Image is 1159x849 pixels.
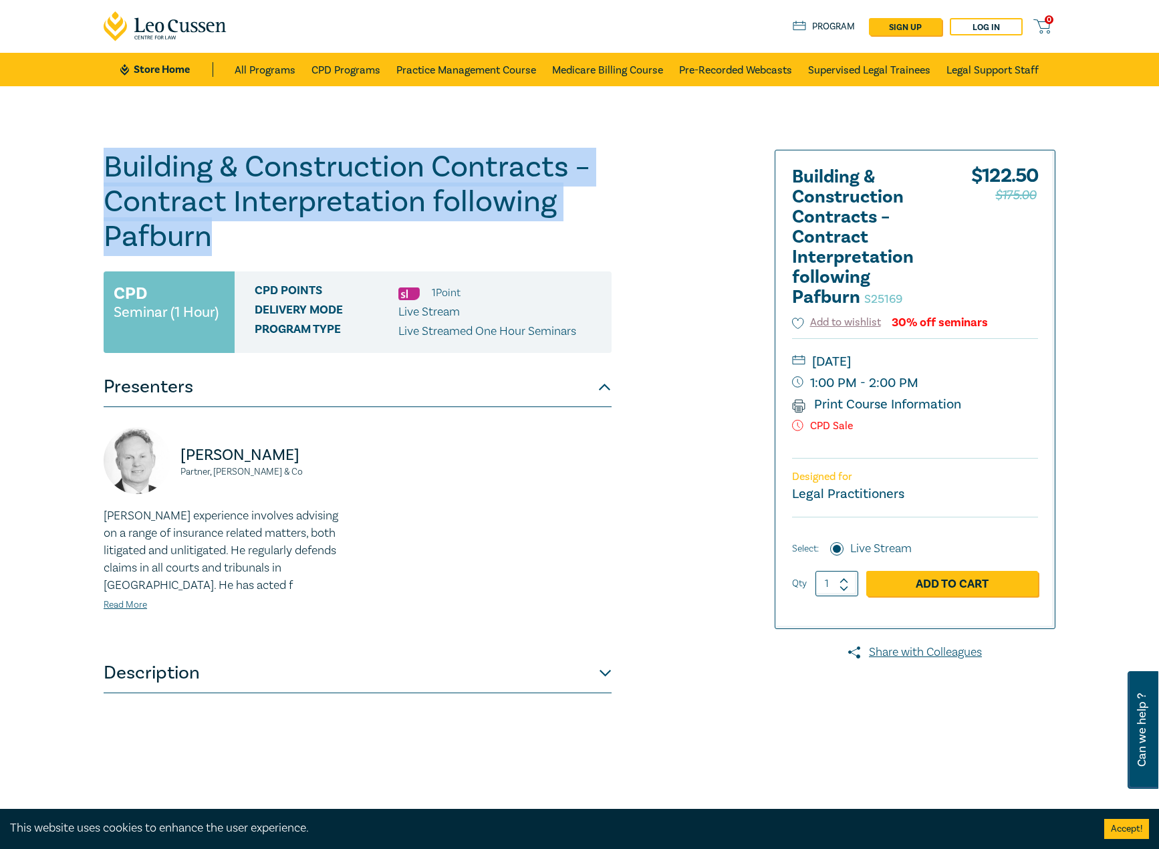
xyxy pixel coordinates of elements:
[255,304,398,321] span: Delivery Mode
[950,18,1023,35] a: Log in
[311,53,380,86] a: CPD Programs
[792,485,904,503] small: Legal Practitioners
[971,167,1038,314] div: $ 122.50
[180,467,350,477] small: Partner, [PERSON_NAME] & Co
[775,644,1055,661] a: Share with Colleagues
[104,599,147,611] a: Read More
[180,445,350,466] p: [PERSON_NAME]
[104,507,350,594] p: [PERSON_NAME] experience involves advising on a range of insurance related matters, both litigate...
[104,653,612,693] button: Description
[793,19,855,34] a: Program
[1045,15,1053,24] span: 0
[235,53,295,86] a: All Programs
[792,576,807,591] label: Qty
[808,53,930,86] a: Supervised Legal Trainees
[104,150,612,254] h1: Building & Construction Contracts – Contract Interpretation following Pafburn
[398,304,460,320] span: Live Stream
[679,53,792,86] a: Pre-Recorded Webcasts
[398,287,420,300] img: Substantive Law
[792,372,1038,394] small: 1:00 PM - 2:00 PM
[869,18,942,35] a: sign up
[792,167,939,308] h2: Building & Construction Contracts – Contract Interpretation following Pafburn
[120,62,213,77] a: Store Home
[255,284,398,301] span: CPD Points
[1136,679,1148,781] span: Can we help ?
[10,820,1084,837] div: This website uses cookies to enhance the user experience.
[792,420,1038,433] p: CPD Sale
[792,315,881,330] button: Add to wishlist
[255,323,398,340] span: Program type
[850,540,912,558] label: Live Stream
[114,281,147,306] h3: CPD
[104,427,170,494] img: https://s3.ap-southeast-2.amazonaws.com/leo-cussen-store-production-content/Contacts/Ross%20Donal...
[396,53,536,86] a: Practice Management Course
[892,316,988,329] div: 30% off seminars
[866,571,1038,596] a: Add to Cart
[432,284,461,301] li: 1 Point
[995,185,1036,206] span: $175.00
[792,396,961,413] a: Print Course Information
[552,53,663,86] a: Medicare Billing Course
[792,471,1038,483] p: Designed for
[114,306,219,319] small: Seminar (1 Hour)
[864,291,902,307] small: S25169
[104,367,612,407] button: Presenters
[792,351,1038,372] small: [DATE]
[398,323,576,340] p: Live Streamed One Hour Seminars
[946,53,1039,86] a: Legal Support Staff
[1104,819,1149,839] button: Accept cookies
[792,541,819,556] span: Select:
[815,571,858,596] input: 1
